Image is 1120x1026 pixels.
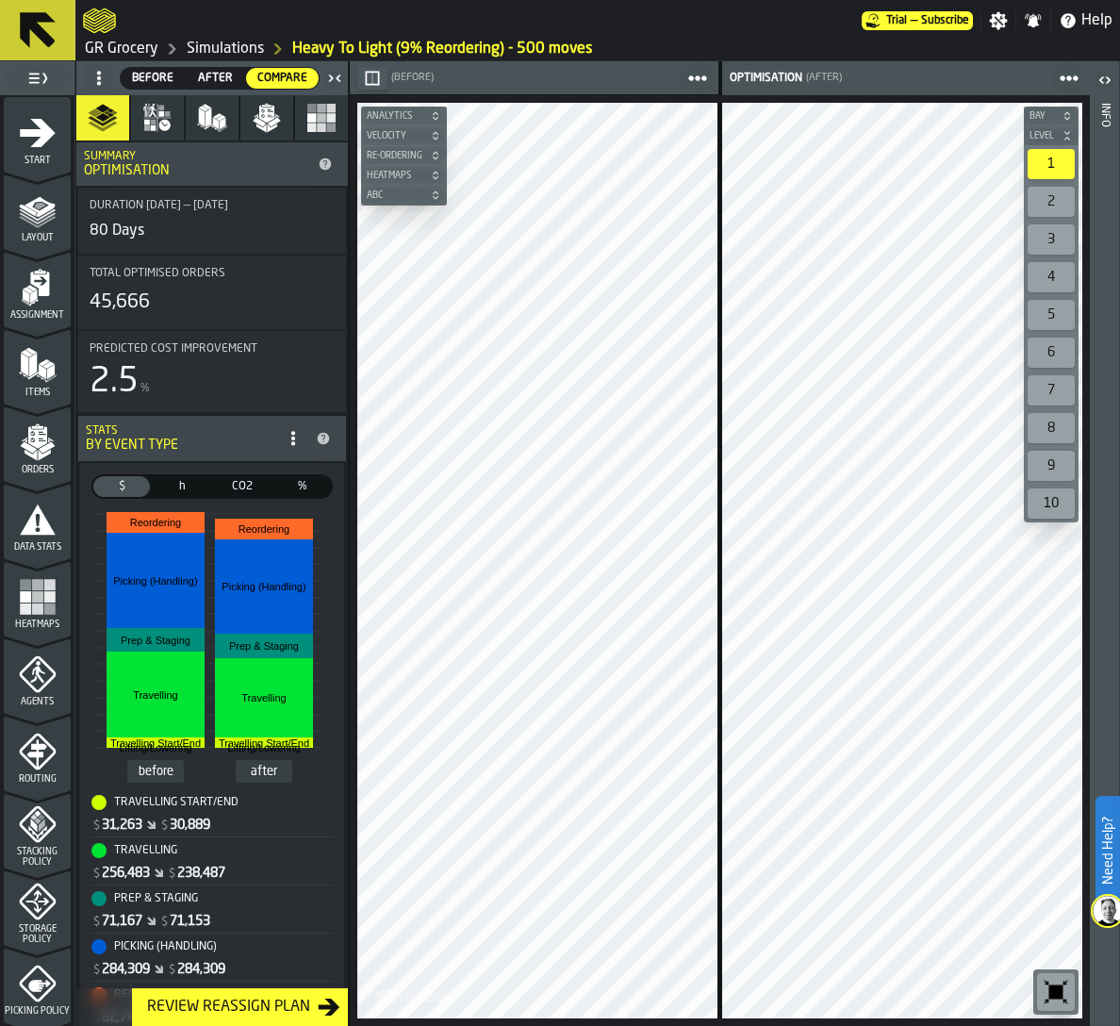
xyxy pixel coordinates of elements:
[90,220,144,242] div: 80 Days
[90,199,228,212] span: Duration [DATE] — [DATE]
[1026,131,1058,141] span: Level
[91,843,333,858] div: Travelling
[214,476,271,497] div: thumb
[4,774,71,785] span: Routing
[363,151,426,161] span: Re-Ordering
[4,620,71,630] span: Heatmaps
[85,38,158,60] a: link-to-/wh/i/e451d98b-95f6-4604-91ff-c80219f9c36d
[91,474,152,499] label: button-switch-multi-Cost
[78,188,346,254] div: stat-Duration 26/05/2025 — 25/08/2025
[169,868,175,881] span: $
[132,988,348,1026] button: button-Review Reassign Plan
[78,256,346,329] div: stat-Total Optimised Orders
[93,868,100,881] span: $
[246,68,319,89] div: thumb
[90,290,150,316] div: 45,666
[90,199,335,212] div: Title
[194,70,237,87] span: After
[1041,977,1071,1007] svg: Reset zoom and position
[4,870,71,946] li: menu Storage Policy
[216,478,269,495] span: CO2
[1024,447,1079,485] div: button-toolbar-undefined
[78,331,346,412] div: stat-Predicted Cost Improvement
[251,765,278,778] text: after
[4,638,71,714] li: menu Agents
[1024,221,1079,258] div: button-toolbar-undefined
[361,977,468,1015] a: logo-header
[361,186,447,205] button: button-
[152,474,212,499] label: button-switch-multi-Time
[4,948,71,1023] li: menu Picking Policy
[1028,413,1075,443] div: 8
[4,561,71,637] li: menu Heatmaps
[1016,11,1050,30] label: button-toggle-Notifications
[121,68,185,89] div: thumb
[1028,375,1075,405] div: 7
[90,363,139,401] div: 2.5
[363,171,426,181] span: Heatmaps
[86,424,278,438] div: Stats
[90,342,257,356] span: Predicted Cost Improvement
[4,156,71,166] span: Start
[862,11,973,30] a: link-to-/wh/i/e451d98b-95f6-4604-91ff-c80219f9c36d/pricing/
[90,267,335,280] div: Title
[186,67,245,90] label: button-switch-multi-After
[4,542,71,553] span: Data Stats
[363,111,426,122] span: Analytics
[1024,258,1079,296] div: button-toolbar-undefined
[93,916,100,929] span: $
[187,38,264,60] a: link-to-/wh/i/e451d98b-95f6-4604-91ff-c80219f9c36d
[1024,126,1079,145] button: button-
[1028,338,1075,368] div: 6
[363,190,426,201] span: ABC
[1026,111,1058,122] span: Bay
[4,406,71,482] li: menu Orders
[911,14,917,27] span: —
[93,476,150,497] div: thumb
[1028,224,1075,255] div: 3
[4,793,71,869] li: menu Stacking Policy
[84,163,310,178] div: Optimisation
[4,484,71,559] li: menu Data Stats
[169,964,175,977] span: $
[95,478,148,495] span: $
[102,914,142,929] div: Stat Value
[1090,61,1119,1026] header: Info
[91,891,333,906] div: Prep & Staging
[4,174,71,250] li: menu Layout
[1097,798,1118,903] label: Need Help?
[357,67,387,90] button: button-
[1081,9,1112,32] span: Help
[1028,187,1075,217] div: 2
[102,962,150,977] div: Stat Value
[272,474,333,499] label: button-switch-multi-Share
[161,916,168,929] span: $
[1028,262,1075,292] div: 4
[886,14,907,27] span: Trial
[1098,99,1112,1021] div: Info
[4,252,71,327] li: menu Assignment
[245,67,320,90] label: button-switch-multi-Compare
[1024,107,1079,125] button: button-
[90,342,335,356] div: Title
[1092,65,1118,99] label: button-toggle-Open
[86,438,278,453] div: By event type
[128,70,177,87] span: Before
[1024,183,1079,221] div: button-toolbar-undefined
[4,465,71,475] span: Orders
[274,476,331,497] div: thumb
[321,67,348,90] label: button-toggle-Close me
[4,924,71,945] span: Storage Policy
[361,107,447,125] button: button-
[1024,485,1079,522] div: button-toolbar-undefined
[4,329,71,405] li: menu Items
[1028,488,1075,519] div: 10
[1051,9,1120,32] label: button-toggle-Help
[120,67,186,90] label: button-switch-multi-Before
[806,72,842,84] span: (After)
[170,818,210,833] div: Stat Value
[1028,149,1075,179] div: 1
[93,964,100,977] span: $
